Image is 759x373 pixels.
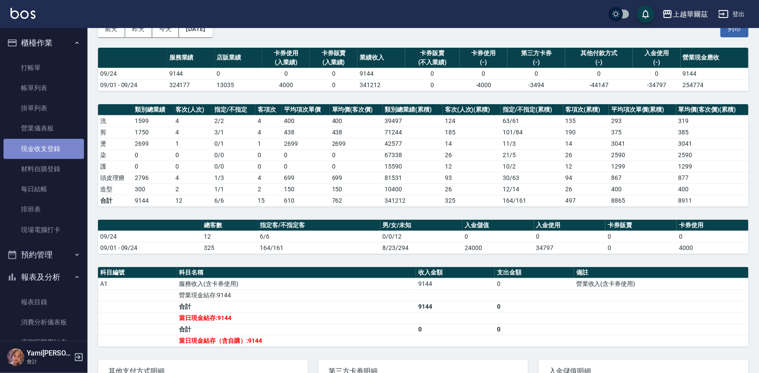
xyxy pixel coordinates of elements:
td: 3041 [609,138,676,149]
td: 合計 [177,301,416,312]
td: 0 [677,231,749,242]
a: 掛單列表 [3,98,84,118]
td: 324177 [167,79,215,91]
th: 入金儲值 [462,220,534,231]
button: 今天 [152,21,179,37]
td: 2699 [133,138,173,149]
td: 15 [255,195,282,206]
td: 6/6 [258,231,381,242]
td: 1 [255,138,282,149]
td: 0 [133,149,173,161]
td: 341212 [357,79,405,91]
td: 610 [282,195,329,206]
a: 帳單列表 [3,78,84,98]
td: 0 [282,149,329,161]
td: -4000 [460,79,507,91]
td: 319 [676,115,749,127]
button: 登出 [715,6,749,22]
a: 營業儀表板 [3,118,84,138]
td: 0 [534,231,605,242]
td: 101 / 84 [501,127,563,138]
div: (入業績) [312,58,355,67]
td: -44147 [565,79,633,91]
td: 341212 [383,195,443,206]
td: 0 [282,161,329,172]
th: 客次(人次) [174,104,212,116]
td: 0 [565,68,633,79]
td: 服務收入(含卡券使用) [177,278,416,289]
td: 1 [174,138,212,149]
td: 1599 [133,115,173,127]
td: 150 [282,183,329,195]
td: 0 [405,79,460,91]
td: 10400 [383,183,443,195]
h5: Yami[PERSON_NAME] [27,349,71,358]
td: 42577 [383,138,443,149]
div: 入金使用 [635,49,679,58]
td: 3041 [676,138,749,149]
td: 0 [462,231,534,242]
th: 科目編號 [98,267,177,278]
td: 34797 [534,242,605,253]
td: 12 [202,231,258,242]
td: 0 [605,231,677,242]
td: 1 / 3 [212,172,255,183]
td: 0/0/12 [380,231,462,242]
div: 其他付款方式 [567,49,631,58]
td: 93 [443,172,501,183]
td: 2 [174,183,212,195]
td: 400 [676,183,749,195]
td: 燙 [98,138,133,149]
td: 9144 [133,195,173,206]
div: 卡券使用 [462,49,505,58]
td: 867 [609,172,676,183]
td: 293 [609,115,676,127]
td: 09/24 [98,68,167,79]
button: 昨天 [125,21,152,37]
td: 15590 [383,161,443,172]
a: 消費分析儀表板 [3,312,84,332]
td: 9144 [681,68,749,79]
td: 0 [330,161,383,172]
a: 材料自購登錄 [3,159,84,179]
div: (入業績) [264,58,308,67]
img: Person [7,348,24,366]
td: 8/23/294 [380,242,462,253]
td: 438 [282,127,329,138]
td: 0 [262,68,310,79]
a: 現金收支登錄 [3,139,84,159]
td: -34797 [633,79,681,91]
td: 頭皮理療 [98,172,133,183]
th: 類別總業績(累積) [383,104,443,116]
table: a dense table [98,267,749,347]
td: 2699 [282,138,329,149]
td: 4 [255,172,282,183]
th: 單均價(客次價)(累積) [676,104,749,116]
table: a dense table [98,48,749,91]
th: 店販業績 [215,48,262,68]
td: 877 [676,172,749,183]
p: 會計 [27,358,71,366]
td: 12 [563,161,609,172]
td: 4 [174,172,212,183]
th: 客項次 [255,104,282,116]
td: 12 / 14 [501,183,563,195]
td: 2 [255,183,282,195]
td: 09/24 [98,231,202,242]
td: 124 [443,115,501,127]
td: 2 / 2 [212,115,255,127]
td: 438 [330,127,383,138]
td: 14 [443,138,501,149]
div: (-) [510,58,563,67]
td: 0 [310,68,357,79]
a: 打帳單 [3,58,84,78]
td: 1299 [609,161,676,172]
td: 11 / 3 [501,138,563,149]
th: 卡券使用 [677,220,749,231]
td: 0 [460,68,507,79]
th: 科目名稱 [177,267,416,278]
td: 09/01 - 09/24 [98,79,167,91]
td: 400 [609,183,676,195]
td: 護 [98,161,133,172]
td: 9144 [167,68,215,79]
